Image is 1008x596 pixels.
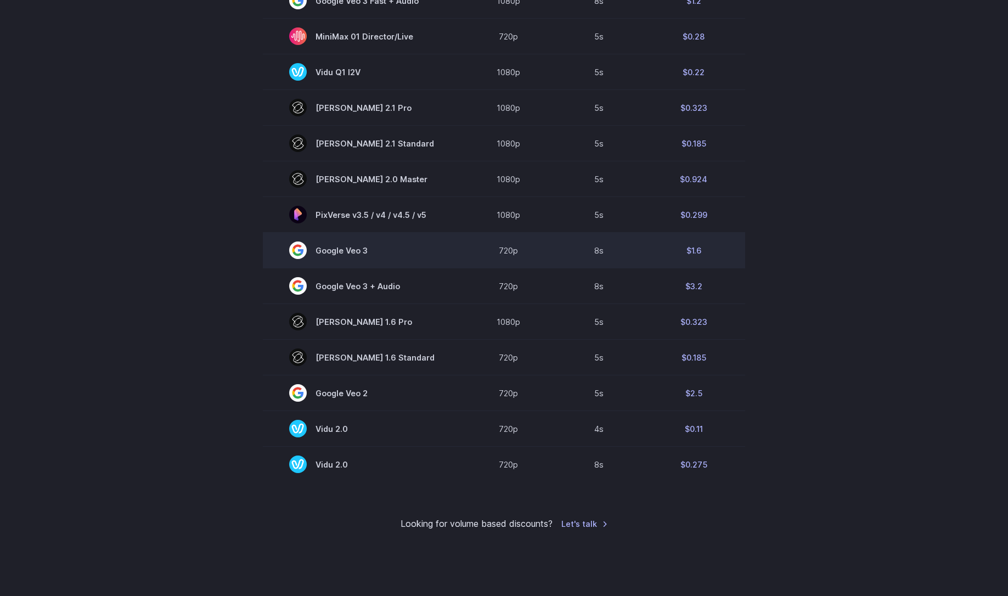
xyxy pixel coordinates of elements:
td: $0.323 [642,90,745,126]
td: 1080p [461,161,555,197]
td: 720p [461,375,555,411]
td: $2.5 [642,375,745,411]
td: 5s [555,304,642,340]
td: $0.924 [642,161,745,197]
span: [PERSON_NAME] 1.6 Pro [289,313,435,330]
small: Looking for volume based discounts? [401,517,553,531]
td: 1080p [461,90,555,126]
td: 5s [555,90,642,126]
span: [PERSON_NAME] 1.6 Standard [289,348,435,366]
span: Vidu 2.0 [289,420,435,437]
span: [PERSON_NAME] 2.1 Standard [289,134,435,152]
span: Vidu 2.0 [289,456,435,473]
td: $0.185 [642,126,745,161]
td: $1.6 [642,233,745,268]
td: 5s [555,340,642,375]
span: [PERSON_NAME] 2.1 Pro [289,99,435,116]
td: 1080p [461,126,555,161]
span: PixVerse v3.5 / v4 / v4.5 / v5 [289,206,435,223]
td: 5s [555,54,642,90]
span: MiniMax 01 Director/Live [289,27,435,45]
span: Google Veo 3 [289,241,435,259]
td: 5s [555,126,642,161]
td: 720p [461,233,555,268]
td: $0.11 [642,411,745,447]
td: 8s [555,447,642,482]
span: [PERSON_NAME] 2.0 Master [289,170,435,188]
td: $0.323 [642,304,745,340]
td: 8s [555,268,642,304]
td: 5s [555,375,642,411]
td: 1080p [461,197,555,233]
td: $3.2 [642,268,745,304]
td: $0.185 [642,340,745,375]
td: $0.22 [642,54,745,90]
td: 5s [555,161,642,197]
td: 720p [461,411,555,447]
td: 1080p [461,54,555,90]
td: 1080p [461,304,555,340]
a: Let's talk [561,518,608,530]
span: Google Veo 2 [289,384,435,402]
td: 8s [555,233,642,268]
td: $0.28 [642,19,745,54]
td: 5s [555,197,642,233]
td: 720p [461,447,555,482]
td: 720p [461,340,555,375]
span: Google Veo 3 + Audio [289,277,435,295]
span: Vidu Q1 I2V [289,63,435,81]
td: $0.299 [642,197,745,233]
td: 5s [555,19,642,54]
td: 4s [555,411,642,447]
td: 720p [461,268,555,304]
td: $0.275 [642,447,745,482]
td: 720p [461,19,555,54]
